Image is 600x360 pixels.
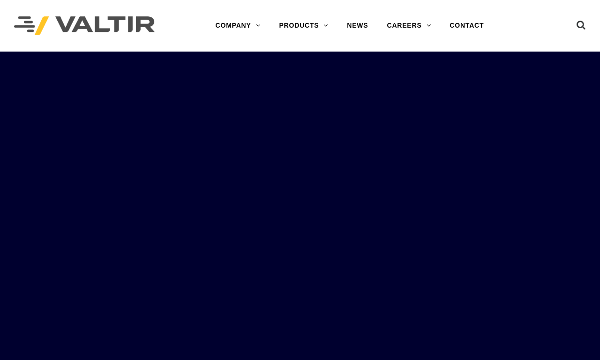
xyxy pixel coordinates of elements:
[377,16,440,35] a: CAREERS
[440,16,493,35] a: CONTACT
[270,16,337,35] a: PRODUCTS
[206,16,270,35] a: COMPANY
[337,16,377,35] a: NEWS
[14,16,155,36] img: Valtir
